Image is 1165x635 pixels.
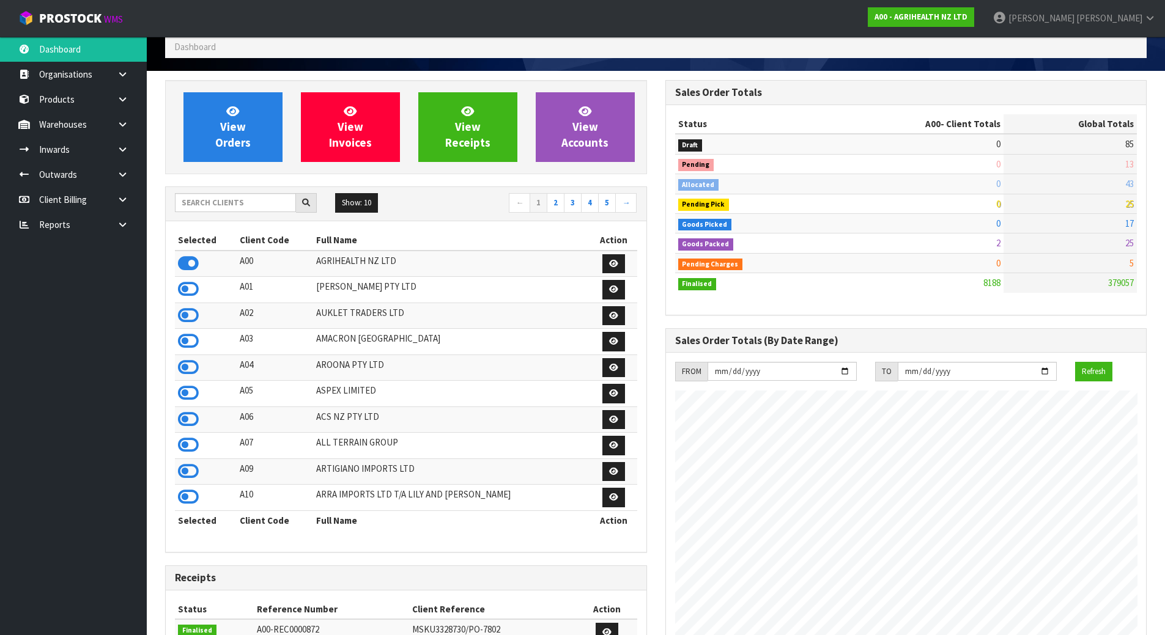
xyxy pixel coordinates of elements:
[313,510,590,530] th: Full Name
[237,406,314,433] td: A06
[1125,237,1134,249] span: 25
[237,433,314,459] td: A07
[536,92,635,162] a: ViewAccounts
[598,193,616,213] a: 5
[996,178,1000,189] span: 0
[1008,12,1074,24] span: [PERSON_NAME]
[254,600,409,619] th: Reference Number
[1125,218,1134,229] span: 17
[678,139,703,152] span: Draft
[615,193,637,213] a: →
[18,10,34,26] img: cube-alt.png
[39,10,102,26] span: ProStock
[175,510,237,530] th: Selected
[313,303,590,329] td: AUKLET TRADERS LTD
[313,485,590,511] td: ARRA IMPORTS LTD T/A LILY AND [PERSON_NAME]
[530,193,547,213] a: 1
[335,193,378,213] button: Show: 10
[996,158,1000,170] span: 0
[301,92,400,162] a: ViewInvoices
[996,257,1000,269] span: 0
[104,13,123,25] small: WMS
[875,362,898,381] div: TO
[313,277,590,303] td: [PERSON_NAME] PTY LTD
[313,406,590,433] td: ACS NZ PTY LTD
[678,159,714,171] span: Pending
[257,623,319,635] span: A00-REC0000872
[1004,114,1137,134] th: Global Totals
[237,381,314,407] td: A05
[313,251,590,277] td: AGRIHEALTH NZ LTD
[678,259,743,271] span: Pending Charges
[409,600,577,619] th: Client Reference
[237,510,314,530] th: Client Code
[675,114,828,134] th: Status
[868,7,974,27] a: A00 - AGRIHEALTH NZ LTD
[678,278,717,290] span: Finalised
[996,237,1000,249] span: 2
[678,199,730,211] span: Pending Pick
[174,41,216,53] span: Dashboard
[237,329,314,355] td: A03
[175,572,637,584] h3: Receipts
[678,219,732,231] span: Goods Picked
[577,600,637,619] th: Action
[175,600,254,619] th: Status
[925,118,941,130] span: A00
[237,354,314,381] td: A04
[678,179,719,191] span: Allocated
[415,193,637,215] nav: Page navigation
[591,230,637,250] th: Action
[827,114,1004,134] th: - Client Totals
[313,329,590,355] td: AMACRON [GEOGRAPHIC_DATA]
[237,303,314,329] td: A02
[1125,138,1134,150] span: 85
[561,104,608,150] span: View Accounts
[313,433,590,459] td: ALL TERRAIN GROUP
[237,230,314,250] th: Client Code
[1125,178,1134,189] span: 43
[1130,257,1134,269] span: 5
[418,92,517,162] a: ViewReceipts
[875,12,967,22] strong: A00 - AGRIHEALTH NZ LTD
[215,104,251,150] span: View Orders
[983,277,1000,288] span: 8188
[183,92,283,162] a: ViewOrders
[313,354,590,381] td: AROONA PTY LTD
[996,218,1000,229] span: 0
[675,362,708,381] div: FROM
[509,193,530,213] a: ←
[678,238,734,251] span: Goods Packed
[675,87,1137,98] h3: Sales Order Totals
[237,277,314,303] td: A01
[996,138,1000,150] span: 0
[591,510,637,530] th: Action
[237,458,314,485] td: A09
[996,198,1000,210] span: 0
[313,230,590,250] th: Full Name
[1125,158,1134,170] span: 13
[237,251,314,277] td: A00
[1075,362,1112,381] button: Refresh
[675,335,1137,347] h3: Sales Order Totals (By Date Range)
[175,193,296,212] input: Search clients
[1108,277,1134,288] span: 379057
[445,104,490,150] span: View Receipts
[547,193,564,213] a: 2
[564,193,582,213] a: 3
[412,623,500,635] span: MSKU3328730/PO-7802
[175,230,237,250] th: Selected
[581,193,599,213] a: 4
[237,485,314,511] td: A10
[329,104,372,150] span: View Invoices
[1125,198,1134,210] span: 25
[313,458,590,485] td: ARTIGIANO IMPORTS LTD
[313,381,590,407] td: ASPEX LIMITED
[1076,12,1142,24] span: [PERSON_NAME]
